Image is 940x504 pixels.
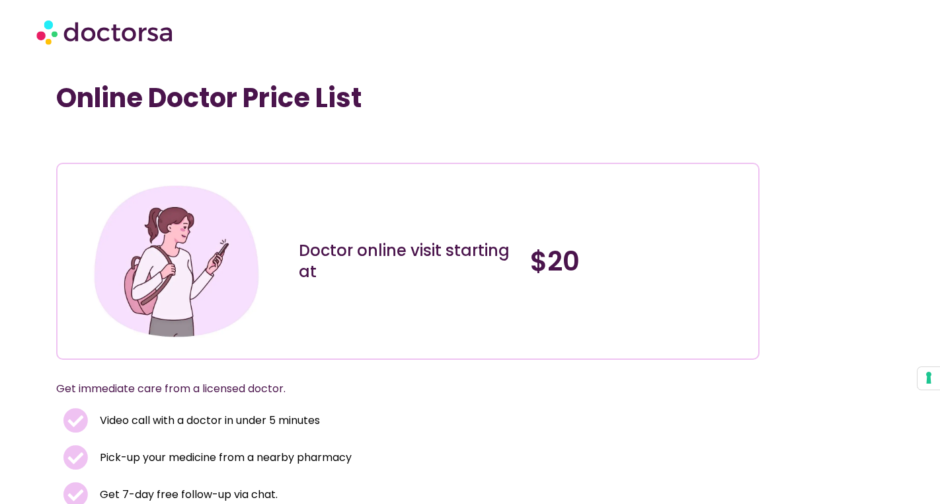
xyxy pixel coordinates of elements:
img: Illustration depicting a young woman in a casual outfit, engaged with her smartphone. She has a p... [89,174,264,349]
iframe: Customer reviews powered by Trustpilot [63,134,261,149]
p: Get immediate care from a licensed doctor. [56,380,728,398]
span: Pick-up your medicine from a nearby pharmacy [97,448,352,467]
span: Get 7-day free follow-up via chat. [97,485,278,504]
span: Video call with a doctor in under 5 minutes [97,411,320,430]
button: Your consent preferences for tracking technologies [918,367,940,390]
h1: Online Doctor Price List [56,82,760,114]
div: Doctor online visit starting at [299,240,517,282]
h4: $20 [530,245,748,277]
